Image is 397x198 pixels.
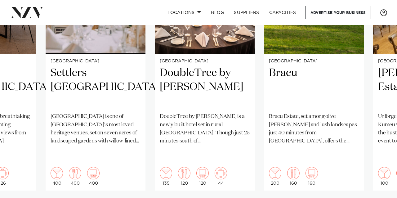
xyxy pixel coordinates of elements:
[269,66,359,108] h2: Bracu
[160,113,250,145] p: DoubleTree by [PERSON_NAME] is a newly built hotel set in rural [GEOGRAPHIC_DATA]. Though just 25...
[269,113,359,145] p: Bracu Estate, set among olive [PERSON_NAME] and lush landscapes just 40 minutes from [GEOGRAPHIC_...
[196,167,209,186] div: 120
[305,6,371,19] a: Advertise your business
[269,59,359,64] small: [GEOGRAPHIC_DATA]
[269,167,281,186] div: 200
[306,167,318,186] div: 160
[215,167,227,186] div: 44
[87,167,100,179] img: theatre.png
[163,6,206,19] a: Locations
[229,6,264,19] a: SUPPLIERS
[51,167,63,179] img: cocktail.png
[178,167,190,179] img: dining.png
[51,66,141,108] h2: Settlers [GEOGRAPHIC_DATA]
[306,167,318,179] img: theatre.png
[51,167,63,186] div: 400
[69,167,81,179] img: dining.png
[51,113,141,145] p: [GEOGRAPHIC_DATA] is one of [GEOGRAPHIC_DATA]'s most loved heritage venues, set on seven acres of...
[69,167,81,186] div: 400
[51,59,141,64] small: [GEOGRAPHIC_DATA]
[269,167,281,179] img: cocktail.png
[160,66,250,108] h2: DoubleTree by [PERSON_NAME]
[287,167,300,186] div: 160
[378,167,390,179] img: cocktail.png
[160,167,172,179] img: cocktail.png
[196,167,209,179] img: theatre.png
[87,167,100,186] div: 400
[10,7,44,18] img: nzv-logo.png
[160,59,250,64] small: [GEOGRAPHIC_DATA]
[206,6,229,19] a: BLOG
[178,167,190,186] div: 120
[287,167,300,179] img: dining.png
[160,167,172,186] div: 135
[215,167,227,179] img: meeting.png
[264,6,301,19] a: Capacities
[378,167,390,186] div: 100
